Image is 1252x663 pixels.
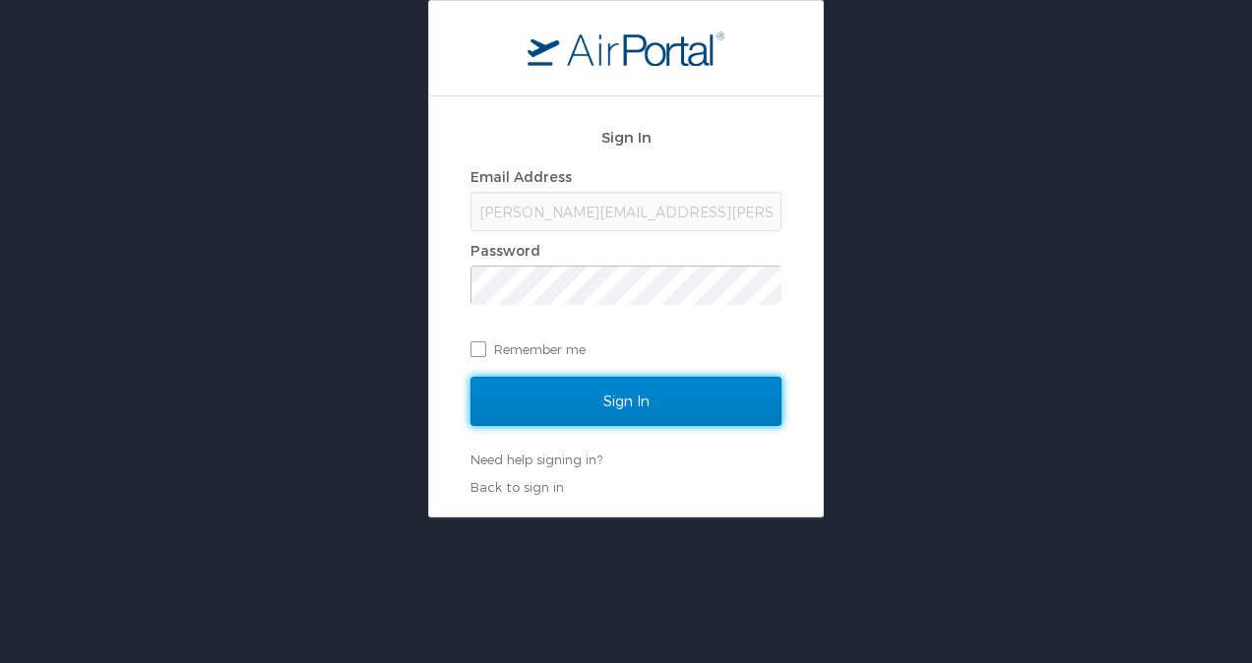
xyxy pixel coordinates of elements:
[470,452,602,467] a: Need help signing in?
[470,126,782,149] h2: Sign In
[528,30,724,66] img: logo
[470,377,782,426] input: Sign In
[470,334,782,364] label: Remember me
[470,479,564,495] a: Back to sign in
[470,168,572,185] label: Email Address
[470,242,540,259] label: Password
